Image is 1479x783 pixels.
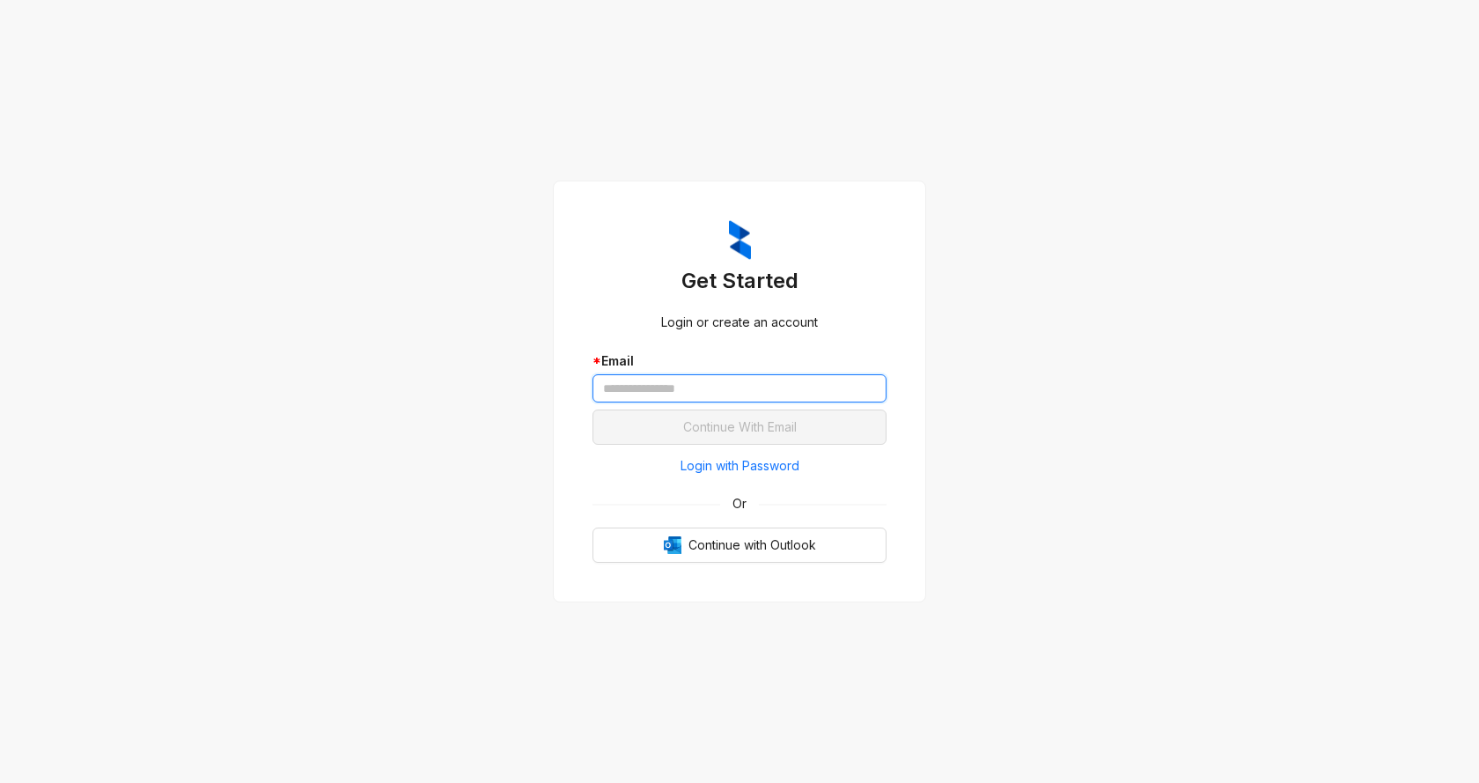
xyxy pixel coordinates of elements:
[592,267,887,295] h3: Get Started
[592,452,887,480] button: Login with Password
[592,313,887,332] div: Login or create an account
[592,351,887,371] div: Email
[688,536,816,555] span: Continue with Outlook
[729,220,751,261] img: ZumaIcon
[592,410,887,445] button: Continue With Email
[664,536,681,554] img: Outlook
[592,528,887,563] button: OutlookContinue with Outlook
[681,456,799,476] span: Login with Password
[720,494,759,513] span: Or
